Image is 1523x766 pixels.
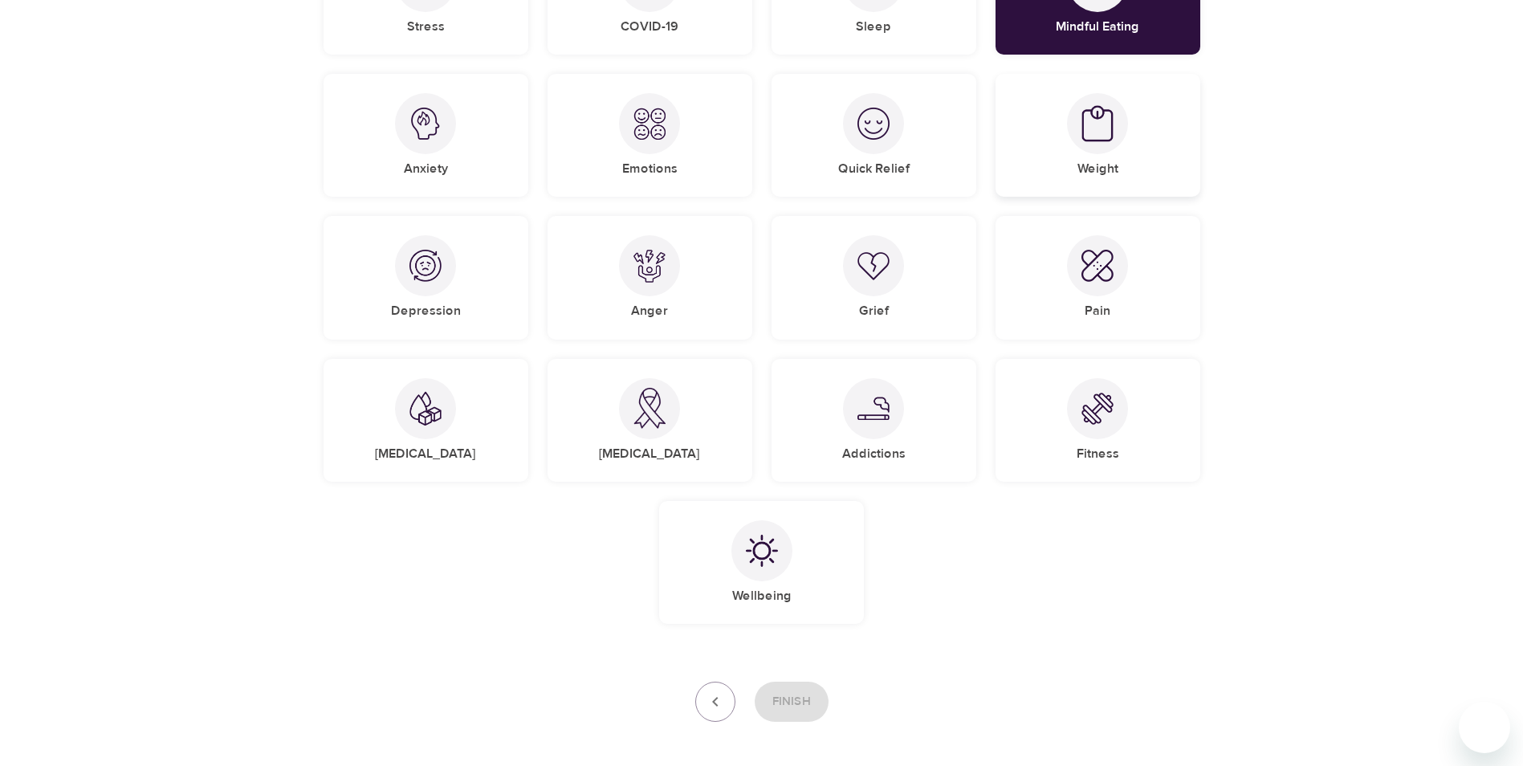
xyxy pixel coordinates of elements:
h5: Depression [391,303,461,320]
iframe: Button to launch messaging window [1459,702,1510,753]
h5: Sleep [856,18,891,35]
h5: Stress [407,18,445,35]
div: PainPain [996,216,1200,339]
div: AddictionsAddictions [772,359,976,482]
h5: Weight [1077,161,1118,177]
h5: [MEDICAL_DATA] [599,446,700,462]
img: Cancer [633,388,666,429]
div: DepressionDepression [324,216,528,339]
div: Quick ReliefQuick Relief [772,74,976,197]
div: FitnessFitness [996,359,1200,482]
h5: Emotions [622,161,678,177]
img: Wellbeing [746,535,778,567]
div: EmotionsEmotions [548,74,752,197]
h5: Anxiety [404,161,448,177]
img: Fitness [1081,393,1114,425]
h5: Grief [859,303,889,320]
div: WellbeingWellbeing [659,501,864,624]
img: Grief [857,251,890,280]
div: GriefGrief [772,216,976,339]
img: Quick Relief [857,108,890,140]
img: Anger [633,250,666,283]
h5: [MEDICAL_DATA] [375,446,476,462]
h5: Fitness [1077,446,1119,462]
img: Anxiety [409,108,442,140]
div: AnxietyAnxiety [324,74,528,197]
img: Depression [409,250,442,282]
div: AngerAnger [548,216,752,339]
img: Emotions [633,108,666,140]
h5: Pain [1085,303,1110,320]
h5: COVID-19 [621,18,678,35]
h5: Addictions [842,446,906,462]
img: Weight [1081,105,1114,143]
h5: Anger [631,303,668,320]
img: Addictions [857,397,890,420]
img: Pain [1081,250,1114,282]
h5: Quick Relief [838,161,910,177]
div: Cancer[MEDICAL_DATA] [548,359,752,482]
div: WeightWeight [996,74,1200,197]
h5: Wellbeing [732,588,792,605]
h5: Mindful Eating [1056,18,1139,35]
img: Diabetes [409,391,442,426]
div: Diabetes[MEDICAL_DATA] [324,359,528,482]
